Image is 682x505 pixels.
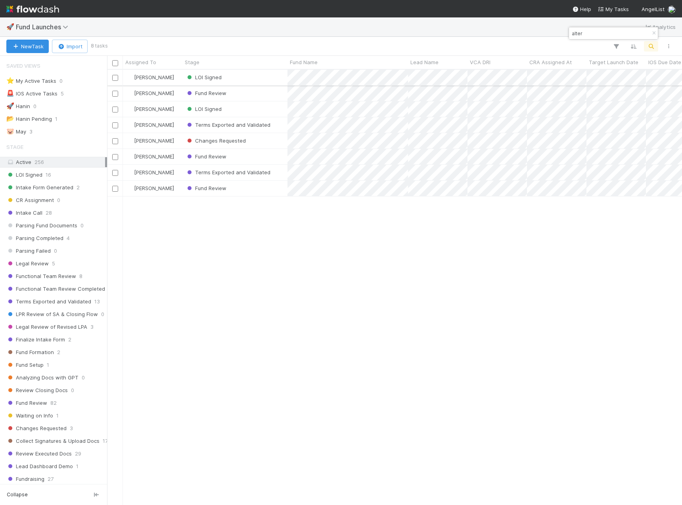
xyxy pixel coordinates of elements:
span: 0 [33,101,36,111]
div: IOS Active Tasks [6,89,57,99]
span: 1 [55,114,57,124]
span: 82 [50,398,57,408]
span: 🐷 [6,128,14,135]
span: 27 [48,474,54,484]
img: avatar_768cd48b-9260-4103-b3ef-328172ae0546.png [126,137,133,144]
span: [PERSON_NAME] [134,153,174,160]
span: Fund Launches [16,23,72,31]
span: ⭐ [6,77,14,84]
span: Fund Review [195,153,226,160]
img: avatar_d055a153-5d46-4590-b65c-6ad68ba65107.png [126,74,133,80]
span: 0 [57,195,60,205]
div: May [6,127,26,137]
span: [PERSON_NAME] [134,74,174,80]
span: [PERSON_NAME] [134,122,174,128]
span: CRA Assigned At [529,58,572,66]
span: Fund Review [195,90,226,96]
span: 0 [82,373,85,383]
span: Parsing Fund Documents [6,221,77,231]
input: Toggle Row Selected [112,186,118,192]
input: Toggle All Rows Selected [112,60,118,66]
div: Hanin [6,101,30,111]
span: 🚀 [6,103,14,109]
span: Fund Name [290,58,318,66]
div: My Active Tasks [6,76,56,86]
span: My Tasks [598,6,629,12]
img: avatar_462714f4-64db-4129-b9df-50d7d164b9fc.png [126,169,133,175]
span: Parsing Completed [6,233,63,243]
span: LPR Review of SA & Closing Flow [6,309,98,319]
span: Intake Call [6,208,42,218]
span: 28 [46,208,52,218]
span: 0 [71,385,74,395]
span: 🚨 [6,90,14,97]
span: LOI Signed [6,170,42,180]
span: Functional Team Review Completed [6,284,105,294]
span: 📂 [6,115,14,122]
span: Fund Review [6,398,47,408]
span: 0 [80,221,84,231]
span: 1 [76,461,79,471]
span: 0 [101,309,104,319]
a: Analytics [644,22,676,32]
span: Saved Views [6,58,40,74]
span: Stage [6,139,23,155]
span: Terms Exported and Validated [6,297,91,307]
span: Legal Review of Revised LPA [6,322,87,332]
input: Toggle Row Selected [112,138,118,144]
span: Lead Dashboard Demo [6,461,73,471]
span: Review Closing Docs [6,385,68,395]
span: Changes Requested [195,137,246,144]
img: avatar_c747b287-0112-4b47-934f-47379b6131e2.png [668,6,676,13]
span: Target Launch Date [589,58,638,66]
div: Help [572,5,591,13]
span: 3 [29,127,33,137]
span: 13 [94,297,100,307]
span: [PERSON_NAME] [134,169,174,175]
input: Toggle Row Selected [112,154,118,160]
span: 0 [59,76,63,86]
span: 🚀 [6,23,14,30]
span: Changes Requested [6,423,67,433]
span: Fundraising [6,474,44,484]
span: Stage [185,58,199,66]
span: Assigned To [125,58,156,66]
span: LOI Signed [195,74,222,80]
span: 29 [75,449,81,459]
span: 5 [61,89,64,99]
span: 256 [34,159,44,165]
img: avatar_462714f4-64db-4129-b9df-50d7d164b9fc.png [126,185,133,191]
span: AngelList [642,6,665,12]
div: Active [6,157,105,167]
span: Functional Team Review [6,271,76,281]
img: logo-inverted-e16ddd16eac7371096b0.svg [6,2,59,16]
button: NewTask [6,40,49,53]
span: Lead Name [410,58,439,66]
span: 1 [56,411,59,421]
span: 5 [52,259,55,269]
img: avatar_784ea27d-2d59-4749-b480-57d513651deb.png [126,106,133,112]
span: Terms Exported and Validated [195,169,270,175]
img: avatar_0a9e60f7-03da-485c-bb15-a40c44fcec20.png [126,122,133,128]
span: 2 [77,183,80,192]
span: 0 [54,246,57,256]
span: [PERSON_NAME] [134,90,174,96]
span: [PERSON_NAME] [134,137,174,144]
span: Terms Exported and Validated [195,122,270,128]
small: 8 tasks [91,42,108,50]
span: 16 [46,170,51,180]
input: Toggle Row Selected [112,122,118,128]
input: Toggle Row Selected [112,75,118,81]
span: 2 [57,347,60,357]
img: avatar_18c010e4-930e-4480-823a-7726a265e9dd.png [126,153,133,160]
span: Fund Formation [6,347,54,357]
span: Collect Signatures & Upload Docs [6,436,100,446]
span: LOI Signed [195,106,222,112]
span: 3 [70,423,73,433]
span: Intake Form Generated [6,183,73,192]
span: IOS Due Date [648,58,681,66]
span: 17 [103,436,108,446]
span: Collapse [7,491,28,498]
img: avatar_7ba8ec58-bd0f-432b-b5d2-ae377bfaef52.png [126,90,133,96]
input: Toggle Row Selected [112,170,118,176]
